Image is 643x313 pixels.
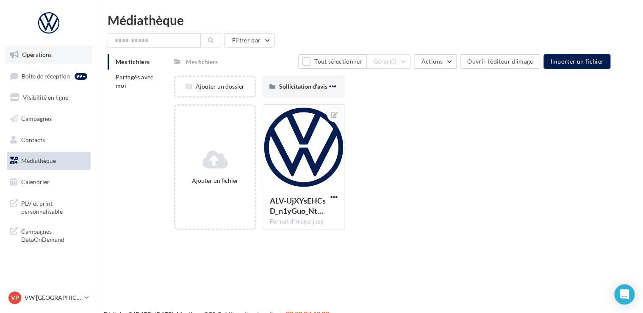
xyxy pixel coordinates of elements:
p: VW [GEOGRAPHIC_DATA] 13 [25,293,81,302]
div: Format d'image: jpeg [270,218,337,226]
div: Mes fichiers [186,58,218,66]
span: ALV-UjXYsEHCsD_n1yGuo_NtE1wLW2BVHzVJaodB2oYpCrI6W4PwNmay [270,196,325,215]
button: Ouvrir l'éditeur d'image [460,54,540,69]
div: Open Intercom Messenger [614,284,635,305]
span: PLV et print personnalisable [21,198,87,216]
span: Contacts [21,136,45,143]
span: Calendrier [21,178,50,185]
button: Actions [414,54,456,69]
a: Campagnes DataOnDemand [5,222,92,247]
button: Filtrer par [224,33,274,48]
span: Visibilité en ligne [23,94,68,101]
span: Partagés avec moi [116,73,154,89]
div: Médiathèque [108,14,633,26]
a: Contacts [5,131,92,149]
a: Opérations [5,46,92,64]
span: (0) [390,58,397,65]
span: Campagnes [21,115,52,122]
button: Gérer(0) [366,54,411,69]
a: Calendrier [5,173,92,191]
button: Importer un fichier [543,54,610,69]
span: Campagnes DataOnDemand [21,226,87,244]
a: Campagnes [5,110,92,128]
a: Médiathèque [5,152,92,170]
span: VP [11,293,19,302]
a: VP VW [GEOGRAPHIC_DATA] 13 [7,290,91,306]
div: 99+ [75,73,87,80]
span: Importer un fichier [550,58,604,65]
span: Actions [421,58,442,65]
span: Sollicitation d'avis [279,83,327,90]
span: Opérations [22,51,52,58]
span: Médiathèque [21,157,56,164]
a: Boîte de réception99+ [5,67,92,85]
a: PLV et print personnalisable [5,194,92,219]
span: Mes fichiers [116,58,150,65]
span: Boîte de réception [22,72,70,79]
div: Ajouter un fichier [179,176,251,185]
button: Tout sélectionner [298,54,366,69]
div: Ajouter un dossier [175,82,255,91]
a: Visibilité en ligne [5,89,92,106]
